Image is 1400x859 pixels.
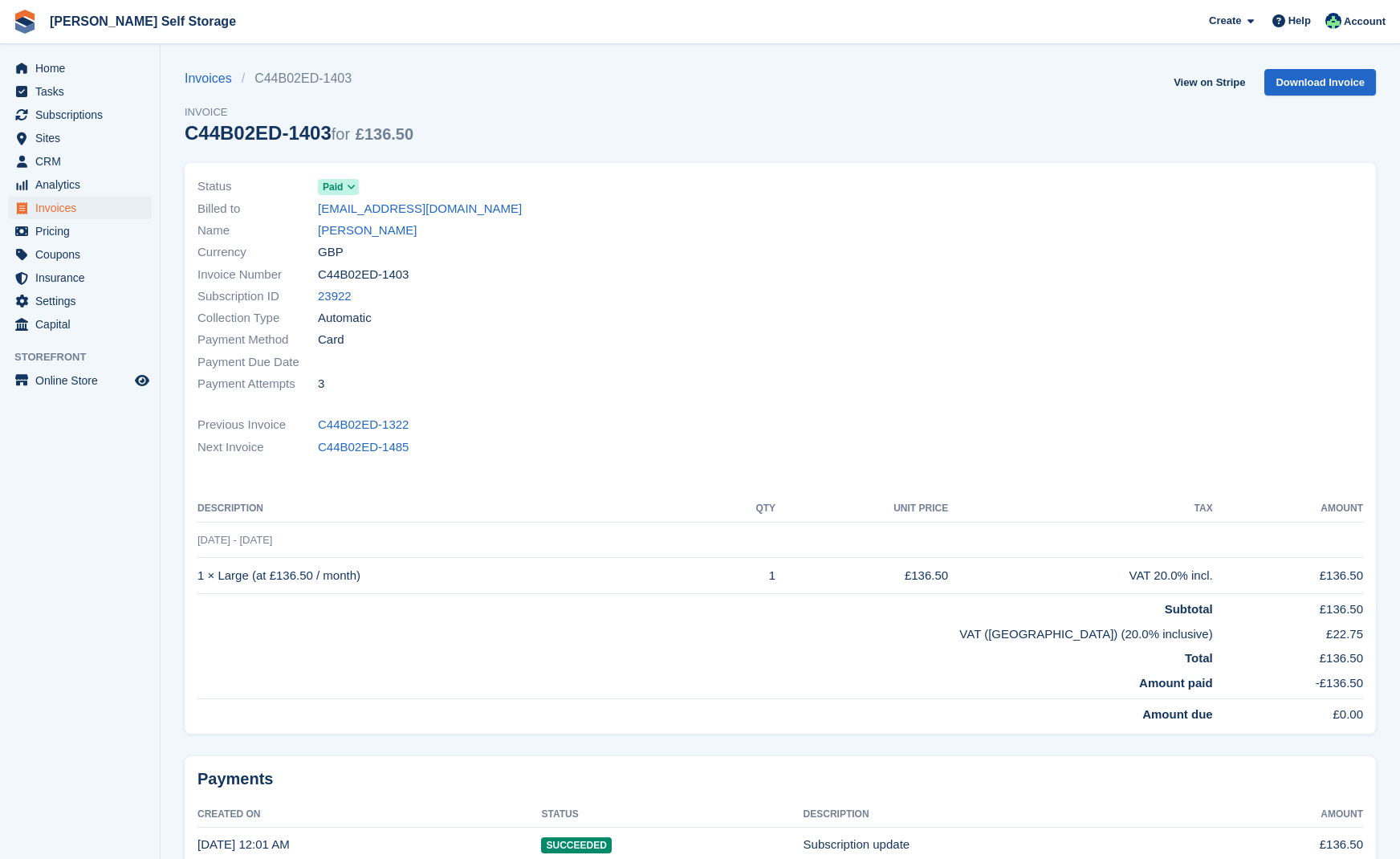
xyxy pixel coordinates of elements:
[1213,496,1363,522] th: Amount
[1213,619,1363,644] td: £22.75
[35,267,132,289] span: Insurance
[948,496,1213,522] th: Tax
[8,290,152,312] a: menu
[132,371,152,390] a: Preview store
[318,438,409,457] a: C44B02ED-1485
[8,369,152,392] a: menu
[185,104,413,120] span: Invoice
[35,243,132,266] span: Coupons
[197,200,318,218] span: Billed to
[8,313,152,336] a: menu
[318,375,324,393] span: 3
[35,369,132,392] span: Online Store
[1213,643,1363,668] td: £136.50
[1142,707,1213,721] strong: Amount due
[197,331,318,349] span: Payment Method
[35,173,132,196] span: Analytics
[8,127,152,149] a: menu
[713,558,775,594] td: 1
[1325,13,1341,29] img: Dafydd Pritchard
[197,769,1363,789] h2: Payments
[318,287,352,306] a: 23922
[43,8,242,35] a: [PERSON_NAME] Self Storage
[197,619,1213,644] td: VAT ([GEOGRAPHIC_DATA]) (20.0% inclusive)
[318,331,344,349] span: Card
[775,558,948,594] td: £136.50
[197,222,318,240] span: Name
[13,10,37,34] img: stora-icon-8386f47178a22dfd0bd8f6a31ec36ba5ce8667c1dd55bd0f319d3a0aa187defe.svg
[775,496,948,522] th: Unit Price
[197,837,290,851] time: 2024-01-26 00:01:49 UTC
[35,220,132,242] span: Pricing
[8,197,152,219] a: menu
[1213,699,1363,724] td: £0.00
[197,177,318,196] span: Status
[185,69,242,88] a: Invoices
[332,125,350,143] span: for
[35,57,132,79] span: Home
[35,127,132,149] span: Sites
[35,104,132,126] span: Subscriptions
[197,416,318,434] span: Previous Invoice
[8,80,152,103] a: menu
[1264,69,1376,96] a: Download Invoice
[318,266,409,284] span: C44B02ED-1403
[197,534,272,546] span: [DATE] - [DATE]
[197,353,318,372] span: Payment Due Date
[185,69,413,88] nav: breadcrumbs
[197,243,318,262] span: Currency
[1167,69,1251,96] a: View on Stripe
[35,150,132,173] span: CRM
[35,313,132,336] span: Capital
[8,173,152,196] a: menu
[318,222,417,240] a: [PERSON_NAME]
[356,125,413,143] span: £136.50
[541,802,803,828] th: Status
[318,177,359,196] a: Paid
[1344,14,1386,30] span: Account
[14,349,160,365] span: Storefront
[197,558,713,594] td: 1 × Large (at £136.50 / month)
[541,837,611,853] span: Succeeded
[1213,668,1363,699] td: -£136.50
[35,80,132,103] span: Tasks
[197,438,318,457] span: Next Invoice
[8,267,152,289] a: menu
[197,496,713,522] th: Description
[8,220,152,242] a: menu
[197,287,318,306] span: Subscription ID
[35,290,132,312] span: Settings
[197,802,541,828] th: Created On
[318,200,522,218] a: [EMAIL_ADDRESS][DOMAIN_NAME]
[1139,676,1213,690] strong: Amount paid
[1213,594,1363,619] td: £136.50
[804,802,1201,828] th: Description
[35,197,132,219] span: Invoices
[8,104,152,126] a: menu
[1185,651,1213,665] strong: Total
[713,496,775,522] th: QTY
[8,150,152,173] a: menu
[1201,802,1363,828] th: Amount
[1165,602,1213,616] strong: Subtotal
[1213,558,1363,594] td: £136.50
[197,375,318,393] span: Payment Attempts
[185,122,413,144] div: C44B02ED-1403
[8,243,152,266] a: menu
[1288,13,1311,29] span: Help
[8,57,152,79] a: menu
[197,266,318,284] span: Invoice Number
[1209,13,1241,29] span: Create
[318,416,409,434] a: C44B02ED-1322
[323,180,343,194] span: Paid
[318,309,372,328] span: Automatic
[948,567,1213,585] div: VAT 20.0% incl.
[318,243,344,262] span: GBP
[197,309,318,328] span: Collection Type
